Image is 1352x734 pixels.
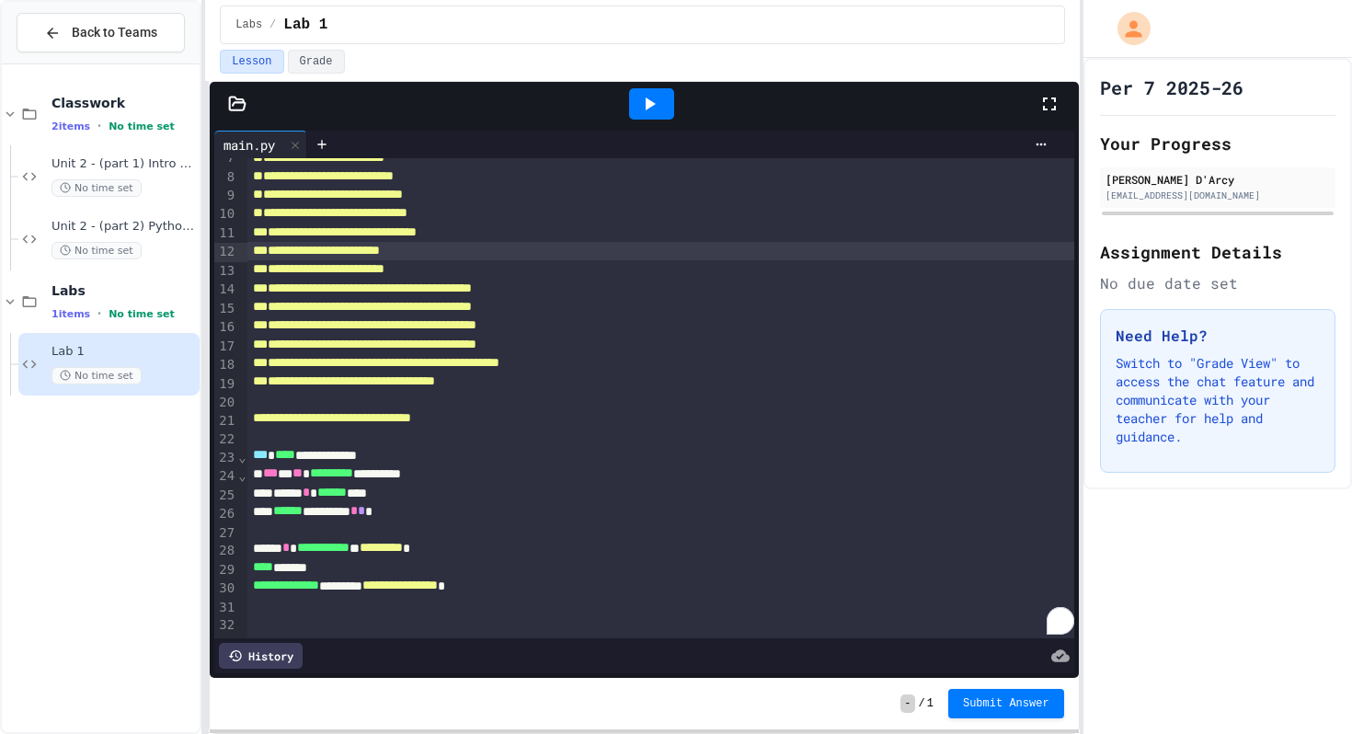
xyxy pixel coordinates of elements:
[214,524,237,543] div: 27
[214,394,237,412] div: 20
[214,449,237,467] div: 23
[17,13,185,52] button: Back to Teams
[52,156,196,172] span: Unit 2 - (part 1) Intro to Python
[52,120,90,132] span: 2 items
[1100,75,1243,100] h1: Per 7 2025-26
[235,17,262,32] span: Labs
[927,696,934,711] span: 1
[214,375,237,394] div: 19
[72,23,157,42] span: Back to Teams
[214,281,237,299] div: 14
[1116,354,1320,446] p: Switch to "Grade View" to access the chat feature and communicate with your teacher for help and ...
[214,149,237,167] div: 7
[214,505,237,523] div: 26
[214,135,284,155] div: main.py
[237,450,246,464] span: Fold line
[52,242,142,259] span: No time set
[97,306,101,321] span: •
[900,694,914,713] span: -
[948,689,1064,718] button: Submit Answer
[214,542,237,560] div: 28
[220,50,283,74] button: Lesson
[214,467,237,486] div: 24
[214,205,237,224] div: 10
[214,412,237,430] div: 21
[109,308,175,320] span: No time set
[1106,171,1330,188] div: [PERSON_NAME] D'Arcy
[1100,239,1335,265] h2: Assignment Details
[214,561,237,579] div: 29
[247,34,1074,636] div: To enrich screen reader interactions, please activate Accessibility in Grammarly extension settings
[109,120,175,132] span: No time set
[214,338,237,356] div: 17
[237,468,246,483] span: Fold line
[269,17,276,32] span: /
[52,219,196,235] span: Unit 2 - (part 2) Python Practice
[214,131,307,158] div: main.py
[214,579,237,598] div: 30
[52,95,196,111] span: Classwork
[1100,131,1335,156] h2: Your Progress
[52,179,142,197] span: No time set
[97,119,101,133] span: •
[214,356,237,374] div: 18
[214,243,237,261] div: 12
[963,696,1049,711] span: Submit Answer
[214,430,237,449] div: 22
[214,300,237,318] div: 15
[919,696,925,711] span: /
[52,367,142,384] span: No time set
[214,168,237,187] div: 8
[283,14,327,36] span: Lab 1
[214,224,237,243] div: 11
[214,318,237,337] div: 16
[214,616,237,635] div: 32
[52,282,196,299] span: Labs
[1106,189,1330,202] div: [EMAIL_ADDRESS][DOMAIN_NAME]
[214,599,237,617] div: 31
[214,187,237,205] div: 9
[219,643,303,669] div: History
[1098,7,1155,50] div: My Account
[52,308,90,320] span: 1 items
[1100,272,1335,294] div: No due date set
[52,344,196,360] span: Lab 1
[214,487,237,505] div: 25
[214,262,237,281] div: 13
[288,50,345,74] button: Grade
[1116,325,1320,347] h3: Need Help?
